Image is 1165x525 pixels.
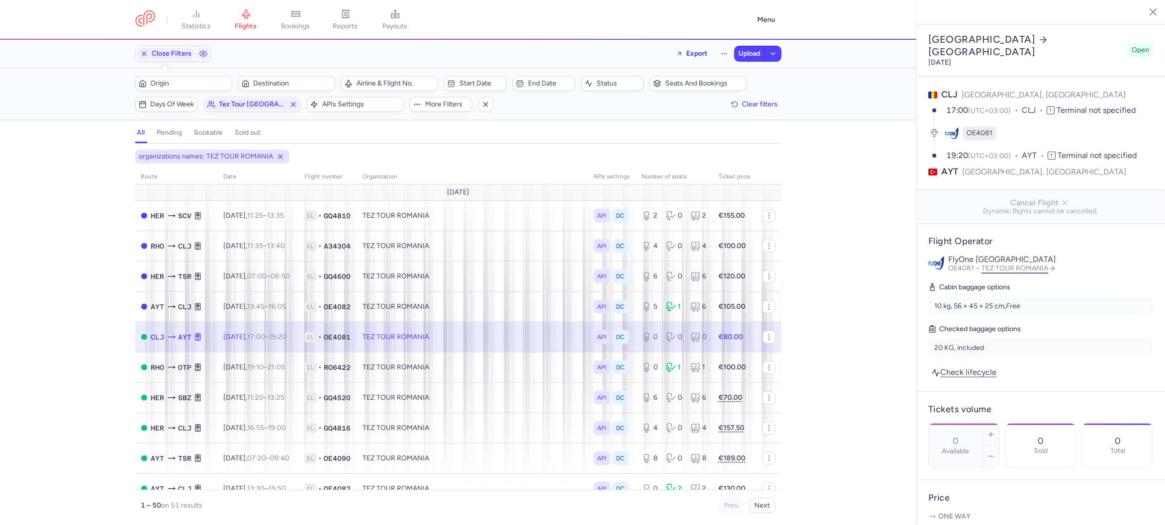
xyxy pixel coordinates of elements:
[268,363,285,371] time: 21:05
[235,128,261,137] h4: sold out
[305,393,317,403] span: 1L
[307,97,404,112] button: APIs settings
[719,424,745,432] strong: €157.50
[357,170,588,184] th: organization
[929,281,1154,293] h5: Cabin baggage options
[597,80,640,87] span: Status
[141,364,147,370] span: OPEN
[135,76,232,91] button: Origin
[617,271,625,281] span: DC
[319,332,322,342] span: •
[319,453,322,463] span: •
[1047,106,1055,114] span: T
[179,453,192,464] span: Timisoara (traian Vuia) International, Timişoara, Romania
[925,198,1158,207] span: Cancel Flight
[322,100,400,108] span: APIs settings
[224,211,284,220] span: [DATE],
[642,362,658,372] div: 0
[642,332,658,342] div: 0
[357,443,588,473] td: TEZ TOUR ROMANIA
[136,46,195,61] button: Close Filters
[617,453,625,463] span: DC
[949,255,1154,264] p: FlyOne [GEOGRAPHIC_DATA]
[324,211,351,221] span: GQ4810
[248,424,286,432] span: –
[324,241,351,251] span: A34304
[333,22,358,31] span: reports
[235,22,257,31] span: flights
[752,10,782,29] button: Menu
[305,332,317,342] span: 1L
[224,363,285,371] span: [DATE],
[650,76,747,91] button: Seats and bookings
[929,33,1124,58] h2: [GEOGRAPHIC_DATA] [GEOGRAPHIC_DATA]
[151,100,194,108] span: Days of week
[588,170,636,184] th: APIs settings
[925,207,1158,215] span: Dynamic flights cannot be cancelled.
[691,453,707,463] div: 8
[1038,436,1044,446] p: 0
[238,76,335,91] button: Destination
[719,363,746,371] strong: €100.00
[357,291,588,322] td: TEZ TOUR ROMANIA
[691,211,707,221] div: 2
[666,393,683,403] div: 0
[666,271,683,281] div: 0
[151,241,165,252] span: Diagoras, Ródos, Greece
[151,362,165,373] span: Diagoras, Ródos, Greece
[929,365,1000,379] a: Check lifecycle
[221,9,271,31] a: flights
[598,241,607,251] span: API
[357,473,588,504] td: TEZ TOUR ROMANIA
[642,453,658,463] div: 8
[357,413,588,443] td: TEZ TOUR ROMANIA
[248,424,265,432] time: 16:55
[248,242,264,250] time: 11:35
[598,302,607,312] span: API
[719,242,746,250] strong: €100.00
[324,362,351,372] span: RO6422
[268,211,284,220] time: 13:35
[617,241,625,251] span: DC
[691,241,707,251] div: 4
[691,423,707,433] div: 4
[194,128,223,137] h4: bookable
[151,332,165,343] span: Cluj Napoca International Airport, Cluj-Napoca, Romania
[305,362,317,372] span: 1L
[719,484,746,493] strong: €130.00
[947,151,969,160] time: 19:20
[305,423,317,433] span: 1L
[617,393,625,403] span: DC
[598,211,607,221] span: API
[248,211,284,220] span: –
[719,272,746,280] strong: €120.00
[269,484,286,493] time: 15:50
[357,261,588,291] td: TEZ TOUR ROMANIA
[179,210,192,221] span: Salcea, Pătrăuţi, Romania
[248,454,267,462] time: 07:20
[719,454,746,462] strong: €189.00
[305,302,317,312] span: 1L
[270,454,290,462] time: 09:40
[942,89,958,100] span: CLJ
[929,323,1154,335] h5: Checked baggage options
[617,302,625,312] span: DC
[642,241,658,251] div: 4
[691,271,707,281] div: 6
[1111,447,1126,455] p: Total
[719,211,745,220] strong: €155.00
[319,423,322,433] span: •
[666,241,683,251] div: 0
[248,333,287,341] span: –
[598,423,607,433] span: API
[248,363,285,371] span: –
[666,453,683,463] div: 0
[598,484,607,494] span: API
[305,241,317,251] span: 1L
[1022,105,1047,116] span: CLJ
[269,333,287,341] time: 19:20
[248,302,265,311] time: 13:45
[642,302,658,312] div: 5
[152,50,192,58] span: Close Filters
[969,106,1011,115] span: (UTC+03:00)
